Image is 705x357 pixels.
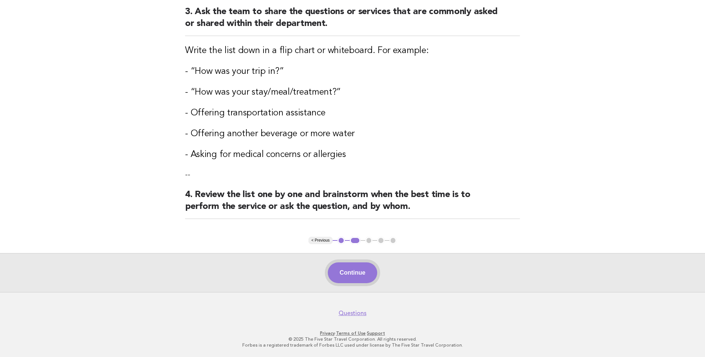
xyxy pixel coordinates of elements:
a: Privacy [320,331,335,336]
h3: - “How was your stay/meal/treatment?” [185,86,520,98]
a: Questions [339,309,366,317]
h3: - “How was your trip in?” [185,66,520,78]
h2: 4. Review the list one by one and brainstorm when the best time is to perform the service or ask ... [185,189,520,219]
p: Forbes is a registered trademark of Forbes LLC used under license by The Five Star Travel Corpora... [125,342,580,348]
button: Continue [328,262,377,283]
a: Support [367,331,385,336]
h3: Write the list down in a flip chart or whiteboard. For example: [185,45,520,57]
button: < Previous [308,237,333,244]
p: © 2025 The Five Star Travel Corporation. All rights reserved. [125,336,580,342]
button: 2 [350,237,360,244]
a: Terms of Use [336,331,366,336]
h3: - Offering transportation assistance [185,107,520,119]
h3: - Asking for medical concerns or allergies [185,149,520,161]
button: 1 [337,237,345,244]
h3: - Offering another beverage or more water [185,128,520,140]
p: · · [125,330,580,336]
p: -- [185,170,520,180]
h2: 3. Ask the team to share the questions or services that are commonly asked or shared within their... [185,6,520,36]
